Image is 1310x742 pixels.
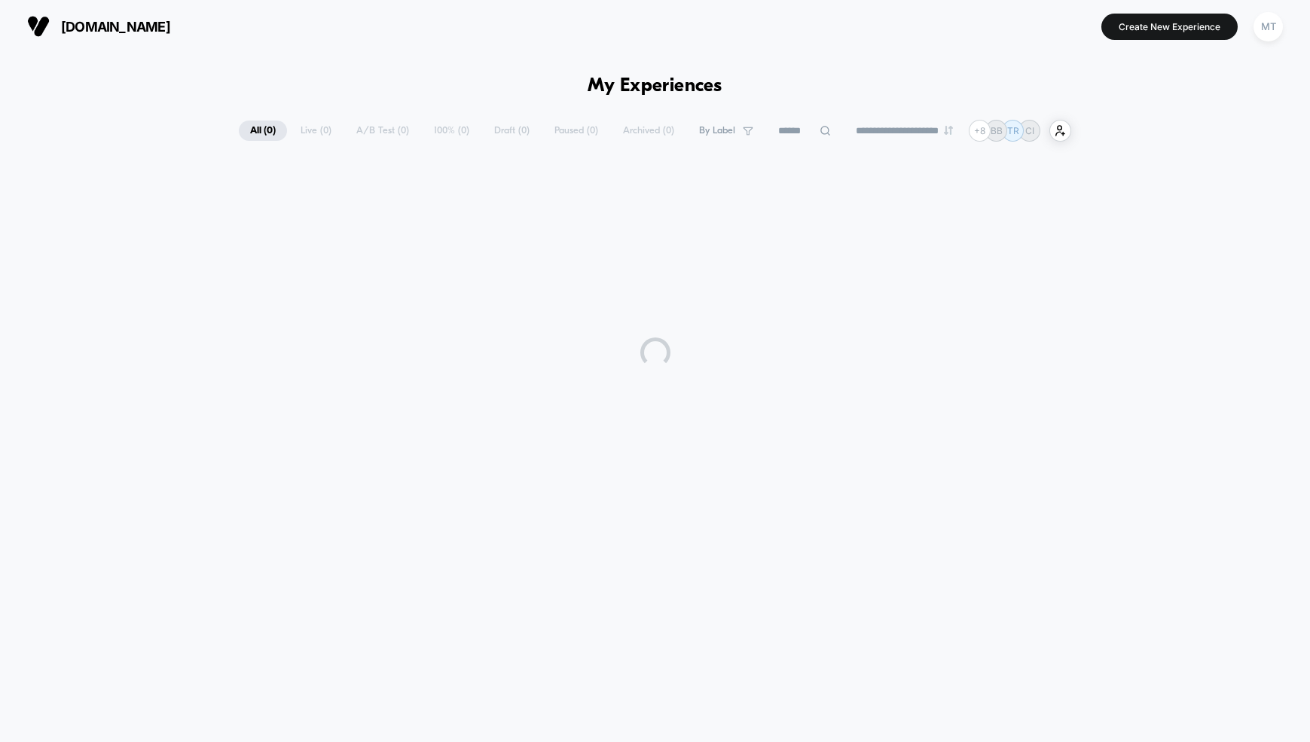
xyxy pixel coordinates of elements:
span: [DOMAIN_NAME] [61,19,170,35]
h1: My Experiences [588,75,722,97]
p: CI [1025,125,1034,136]
button: Create New Experience [1101,14,1238,40]
div: + 8 [969,120,991,142]
button: MT [1249,11,1287,42]
p: TR [1007,125,1019,136]
img: Visually logo [27,15,50,38]
button: [DOMAIN_NAME] [23,14,175,38]
img: end [944,126,953,135]
div: MT [1254,12,1283,41]
span: By Label [699,125,735,136]
p: BB [991,125,1003,136]
span: All ( 0 ) [239,121,287,141]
